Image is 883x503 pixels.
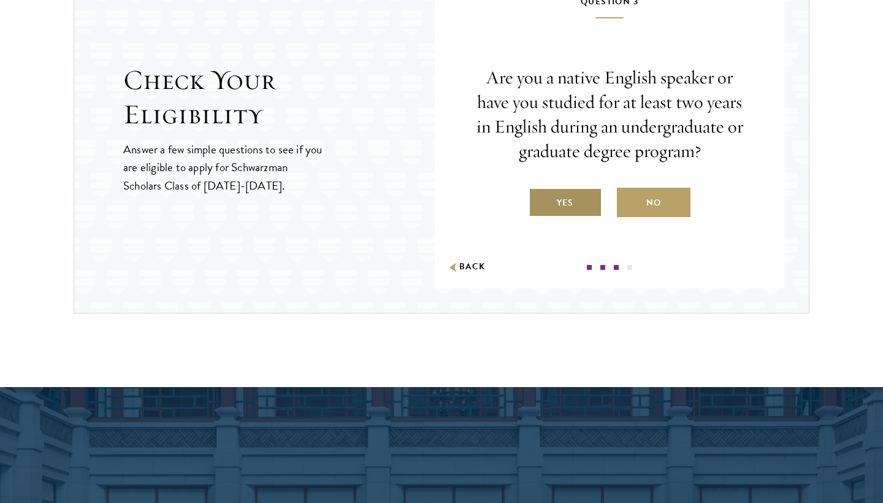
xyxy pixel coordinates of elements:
[123,63,435,132] h2: Check Your Eligibility
[617,188,690,217] label: No
[123,140,324,194] p: Answer a few simple questions to see if you are eligible to apply for Schwarzman Scholars Class o...
[472,66,747,164] p: Are you a native English speaker or have you studied for at least two years in English during an ...
[529,188,602,217] label: Yes
[447,261,486,274] button: Back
